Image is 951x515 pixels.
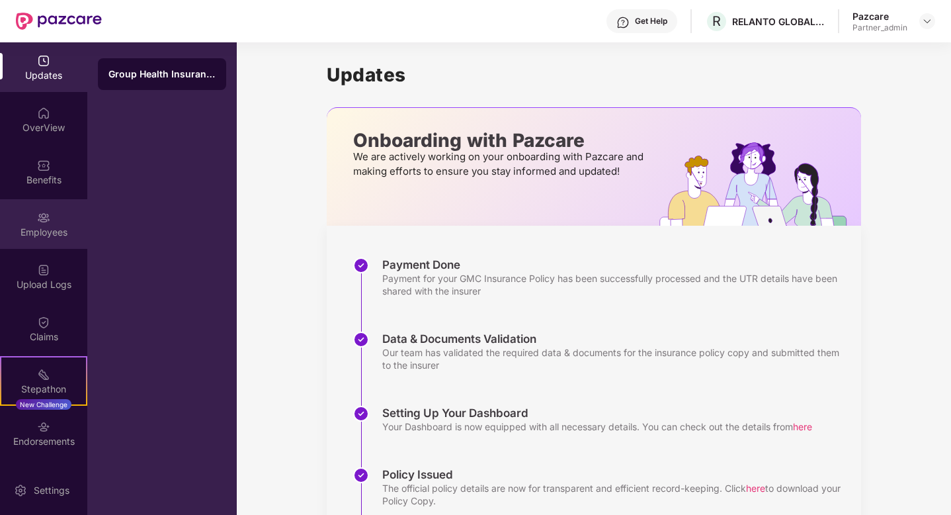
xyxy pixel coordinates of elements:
[37,316,50,329] img: svg+xml;base64,PHN2ZyBpZD0iQ2xhaW0iIHhtbG5zPSJodHRwOi8vd3d3LnczLm9yZy8yMDAwL3N2ZyIgd2lkdGg9IjIwIi...
[16,399,71,410] div: New Challenge
[922,16,932,26] img: svg+xml;base64,PHN2ZyBpZD0iRHJvcGRvd24tMzJ4MzIiIHhtbG5zPSJodHRwOi8vd3d3LnczLm9yZy8yMDAwL3N2ZyIgd2...
[14,484,27,497] img: svg+xml;base64,PHN2ZyBpZD0iU2V0dGluZy0yMHgyMCIgeG1sbnM9Imh0dHA6Ly93d3cudzMub3JnLzIwMDAvc3ZnIiB3aW...
[353,150,647,179] p: We are actively working on your onboarding with Pazcare and making efforts to ensure you stay inf...
[382,420,812,433] div: Your Dashboard is now equipped with all necessary details. You can check out the details from
[382,257,848,272] div: Payment Done
[37,263,50,277] img: svg+xml;base64,PHN2ZyBpZD0iVXBsb2FkX0xvZ3MiIGRhdGEtbmFtZT0iVXBsb2FkIExvZ3MiIHhtbG5zPSJodHRwOi8vd3...
[37,54,50,68] img: svg+xml;base64,PHN2ZyBpZD0iVXBkYXRlZCIgeG1sbnM9Imh0dHA6Ly93d3cudzMub3JnLzIwMDAvc3ZnIiB3aWR0aD0iMj...
[1,383,86,396] div: Stepathon
[659,142,861,226] img: hrOnboarding
[382,332,848,346] div: Data & Documents Validation
[635,16,667,26] div: Get Help
[37,107,50,120] img: svg+xml;base64,PHN2ZyBpZD0iSG9tZSIgeG1sbnM9Imh0dHA6Ly93d3cudzMub3JnLzIwMDAvc3ZnIiB3aWR0aD0iMjAiIG...
[732,15,825,28] div: RELANTO GLOBAL PRIVATE LIMITED
[382,467,848,482] div: Policy Issued
[353,332,369,348] img: svg+xml;base64,PHN2ZyBpZD0iU3RlcC1Eb25lLTMyeDMyIiB4bWxucz0iaHR0cDovL3d3dy53My5vcmcvMjAwMC9zdmciIH...
[382,346,848,371] div: Our team has validated the required data & documents for the insurance policy copy and submitted ...
[746,483,765,494] span: here
[353,406,369,422] img: svg+xml;base64,PHN2ZyBpZD0iU3RlcC1Eb25lLTMyeDMyIiB4bWxucz0iaHR0cDovL3d3dy53My5vcmcvMjAwMC9zdmciIH...
[382,272,848,297] div: Payment for your GMC Insurance Policy has been successfully processed and the UTR details have be...
[30,484,73,497] div: Settings
[16,13,102,30] img: New Pazcare Logo
[353,467,369,483] img: svg+xml;base64,PHN2ZyBpZD0iU3RlcC1Eb25lLTMyeDMyIiB4bWxucz0iaHR0cDovL3d3dy53My5vcmcvMjAwMC9zdmciIH...
[353,134,647,146] p: Onboarding with Pazcare
[37,368,50,381] img: svg+xml;base64,PHN2ZyB4bWxucz0iaHR0cDovL3d3dy53My5vcmcvMjAwMC9zdmciIHdpZHRoPSIyMSIgaGVpZ2h0PSIyMC...
[793,421,812,432] span: here
[712,13,721,29] span: R
[852,23,907,33] div: Partner_admin
[327,64,861,86] h1: Updates
[382,482,848,507] div: The official policy details are now for transparent and efficient record-keeping. Click to downlo...
[616,16,630,29] img: svg+xml;base64,PHN2ZyBpZD0iSGVscC0zMngzMiIgeG1sbnM9Imh0dHA6Ly93d3cudzMub3JnLzIwMDAvc3ZnIiB3aWR0aD...
[37,211,50,224] img: svg+xml;base64,PHN2ZyBpZD0iRW1wbG95ZWVzIiB4bWxucz0iaHR0cDovL3d3dy53My5vcmcvMjAwMC9zdmciIHdpZHRoPS...
[852,10,907,23] div: Pazcare
[108,68,216,81] div: Group Health Insurance
[37,420,50,434] img: svg+xml;base64,PHN2ZyBpZD0iRW5kb3JzZW1lbnRzIiB4bWxucz0iaHR0cDovL3d3dy53My5vcmcvMjAwMC9zdmciIHdpZH...
[353,257,369,273] img: svg+xml;base64,PHN2ZyBpZD0iU3RlcC1Eb25lLTMyeDMyIiB4bWxucz0iaHR0cDovL3d3dy53My5vcmcvMjAwMC9zdmciIH...
[382,406,812,420] div: Setting Up Your Dashboard
[37,159,50,172] img: svg+xml;base64,PHN2ZyBpZD0iQmVuZWZpdHMiIHhtbG5zPSJodHRwOi8vd3d3LnczLm9yZy8yMDAwL3N2ZyIgd2lkdGg9Ij...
